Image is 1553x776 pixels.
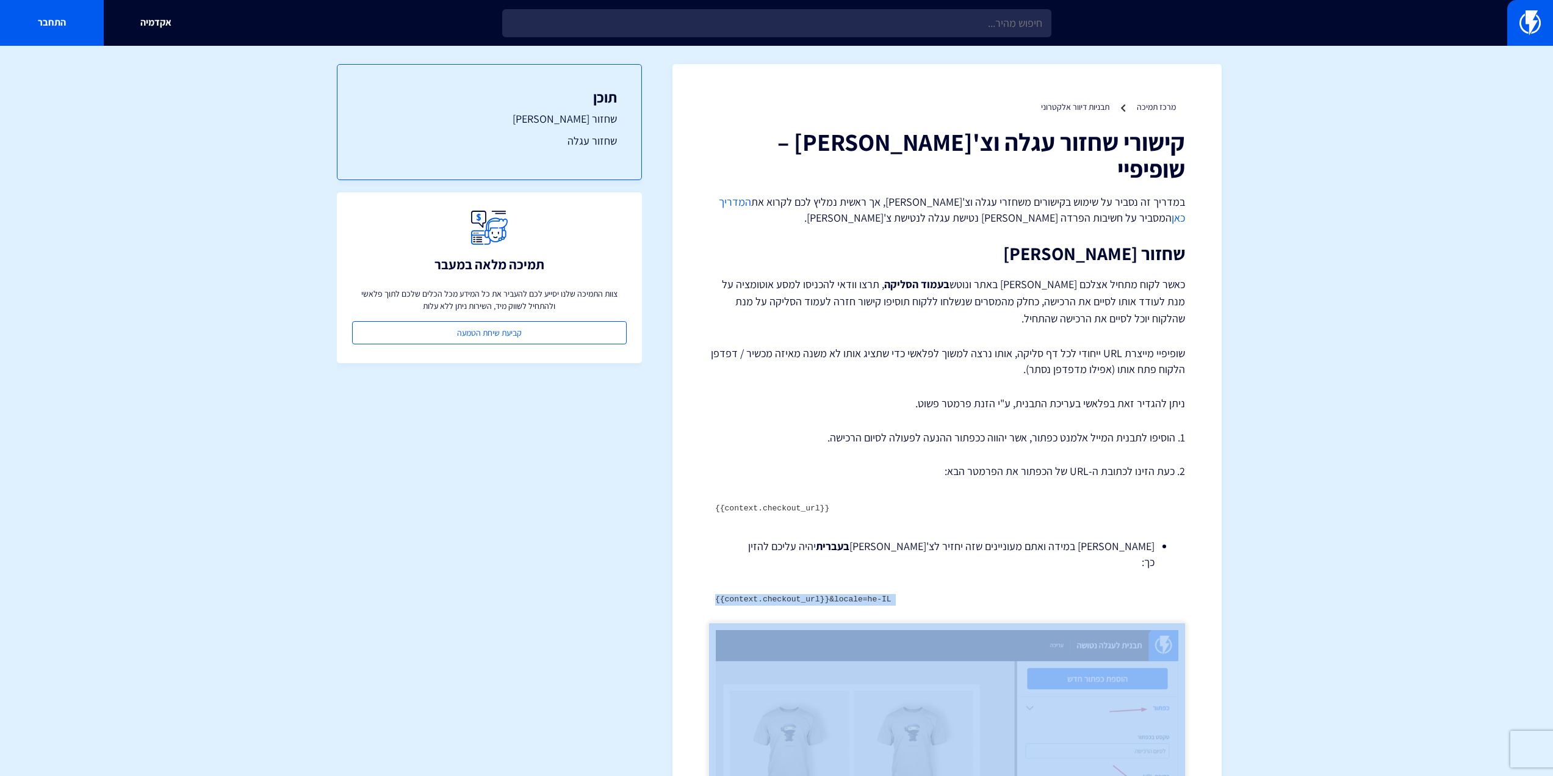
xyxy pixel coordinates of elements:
li: [PERSON_NAME] במידה ואתם מעוניינים שזה יחזיר לצ'[PERSON_NAME] יהיה עליכם להזין כך: [740,538,1155,570]
p: צוות התמיכה שלנו יסייע לכם להעביר את כל המידע מכל הכלים שלכם לתוך פלאשי ולהתחיל לשווק מיד, השירות... [352,288,627,312]
a: שחזור [PERSON_NAME] [362,111,617,127]
a: מרכז תמיכה [1137,101,1176,112]
a: קביעת שיחת הטמעה [352,321,627,344]
p: ניתן להגדיר זאת בפלאשי בעריכת התבנית, ע"י הזנת פרמטר פשוט. [709,396,1185,412]
p: שופיפיי מייצרת URL ייחודי לכל דף סליקה, אותו נרצה למשוך לפלאשי כדי שתציג אותו לא משנה מאיזה מכשיר... [709,346,1185,377]
p: 1. הוסיפו לתבנית המייל אלמנט כפתור, אשר יהווה ככפתור ההנעה לפעולה לסיום הרכישה. [709,430,1185,446]
a: המדריך כאן [719,195,1185,225]
a: תבניות דיוור אלקטרוני [1041,101,1109,112]
code: {{context.checkout_url}}&locale=he-IL [715,595,892,604]
h3: תמיכה מלאה במעבר [434,257,544,272]
a: שחזור עגלה [362,133,617,149]
h1: קישורי שחזור עגלה וצ'[PERSON_NAME] – שופיפיי [709,128,1185,182]
h3: תוכן [362,89,617,105]
p: במדריך זה נסביר על שימוש בקישורים משחזרי עגלה וצ'[PERSON_NAME], אך ראשית נמליץ לכם לקרוא את המסבי... [709,194,1185,225]
p: כאשר לקוח מתחיל אצלכם [PERSON_NAME] באתר ונוטש , תרצו וודאי להכניסו למסע אוטומציה על מנת לעודד או... [709,276,1185,327]
input: חיפוש מהיר... [502,9,1051,37]
strong: בעמוד הסליקה [884,277,949,291]
strong: בעברית [816,539,849,553]
p: 2. כעת הזינו לכתובת ה-URL של הכפתור את הפרמטר הבא: [709,463,1185,479]
h2: שחזור [PERSON_NAME] [709,244,1185,264]
code: {{context.checkout_url}} [715,504,829,513]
